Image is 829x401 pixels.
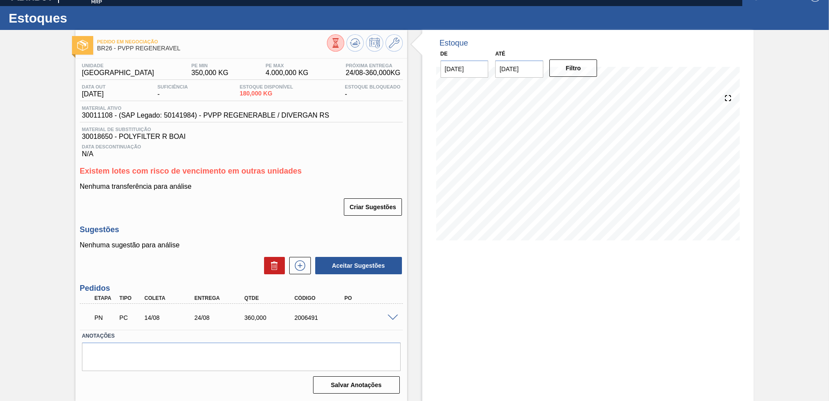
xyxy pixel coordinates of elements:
div: PO [342,295,398,301]
button: Atualizar Gráfico [346,34,364,52]
div: Excluir Sugestões [260,257,285,274]
span: 30018650 - POLYFILTER R BOAI [82,133,401,141]
span: 4.000,000 KG [265,69,308,77]
span: Unidade [82,63,154,68]
div: Entrega [192,295,248,301]
span: [DATE] [82,90,106,98]
span: Pedido em Negociação [97,39,327,44]
div: - [343,84,402,98]
span: Data Descontinuação [82,144,401,149]
span: Próxima Entrega [346,63,400,68]
button: Filtro [549,59,597,77]
div: 2006491 [292,314,348,321]
span: BR26 - PVPP REGENERAVEL [97,45,327,52]
span: [GEOGRAPHIC_DATA] [82,69,154,77]
div: N/A [80,141,403,158]
div: Código [292,295,348,301]
p: Nenhuma transferência para análise [80,183,403,191]
button: Ir ao Master Data / Geral [385,34,403,52]
label: Anotações [82,330,401,342]
span: 24/08 - 360,000 KG [346,69,400,77]
div: 360,000 [242,314,298,321]
input: dd/mm/yyyy [495,60,543,78]
div: Criar Sugestões [345,197,402,217]
div: Pedido em Negociação [92,308,118,327]
button: Aceitar Sugestões [315,257,402,274]
div: - [155,84,190,98]
div: Aceitar Sugestões [311,256,403,275]
span: Material de Substituição [82,127,401,132]
img: Ícone [77,40,88,51]
div: Pedido de Compra [117,314,143,321]
button: Programar Estoque [366,34,383,52]
h3: Pedidos [80,284,403,293]
span: PE MAX [265,63,308,68]
div: Tipo [117,295,143,301]
label: De [441,51,448,57]
span: Suficiência [157,84,188,89]
div: Coleta [142,295,198,301]
h1: Estoques [9,13,163,23]
div: 14/08/2025 [142,314,198,321]
span: Data out [82,84,106,89]
p: PN [95,314,116,321]
span: PE MIN [191,63,228,68]
button: Salvar Anotações [313,376,400,394]
div: 24/08/2025 [192,314,248,321]
p: Nenhuma sugestão para análise [80,241,403,249]
span: 180,000 KG [240,90,293,97]
div: Qtde [242,295,298,301]
h3: Sugestões [80,225,403,234]
span: 350,000 KG [191,69,228,77]
span: Existem lotes com risco de vencimento em outras unidades [80,167,302,175]
button: Criar Sugestões [344,198,401,216]
div: Etapa [92,295,118,301]
input: dd/mm/yyyy [441,60,489,78]
span: Estoque Bloqueado [345,84,400,89]
span: Material ativo [82,105,329,111]
span: Estoque Disponível [240,84,293,89]
label: Até [495,51,505,57]
button: Visão Geral dos Estoques [327,34,344,52]
span: 30011108 - (SAP Legado: 50141984) - PVPP REGENERABLE / DIVERGAN RS [82,112,329,119]
div: Nova sugestão [285,257,311,274]
div: Estoque [440,39,468,48]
